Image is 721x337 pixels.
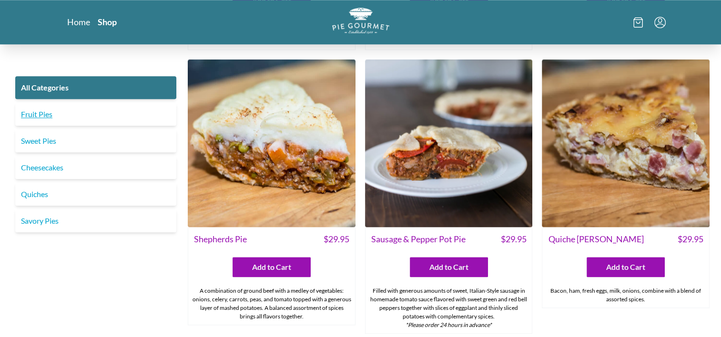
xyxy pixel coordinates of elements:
[15,129,176,152] a: Sweet Pies
[678,233,703,246] span: $ 29.95
[366,283,532,333] div: Filled with generous amounts of sweet, Italian-Style sausage in homemade tomato sauce flavored wi...
[15,76,176,99] a: All Categories
[332,8,389,34] img: logo
[67,16,90,28] a: Home
[410,257,488,277] button: Add to Cart
[194,233,247,246] span: Shepherds Pie
[15,156,176,179] a: Cheesecakes
[406,321,492,328] em: *Please order 24 hours in advance*
[371,233,466,246] span: Sausage & Pepper Pot Pie
[542,59,710,227] img: Quiche Lorraine
[542,283,709,307] div: Bacon, ham, fresh eggs, milk, onions, combine with a blend of assorted spices.
[98,16,117,28] a: Shop
[15,209,176,232] a: Savory Pies
[324,233,349,246] span: $ 29.95
[429,261,468,273] span: Add to Cart
[188,283,355,325] div: A combination of ground beef with a medley of vegetables: onions, celery, carrots, peas, and toma...
[252,261,291,273] span: Add to Cart
[15,183,176,206] a: Quiches
[188,59,355,227] img: Shepherds Pie
[233,257,311,277] button: Add to Cart
[587,257,665,277] button: Add to Cart
[365,59,533,227] img: Sausage & Pepper Pot Pie
[548,233,643,246] span: Quiche [PERSON_NAME]
[332,8,389,37] a: Logo
[500,233,526,246] span: $ 29.95
[654,17,666,28] button: Menu
[606,261,645,273] span: Add to Cart
[15,103,176,126] a: Fruit Pies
